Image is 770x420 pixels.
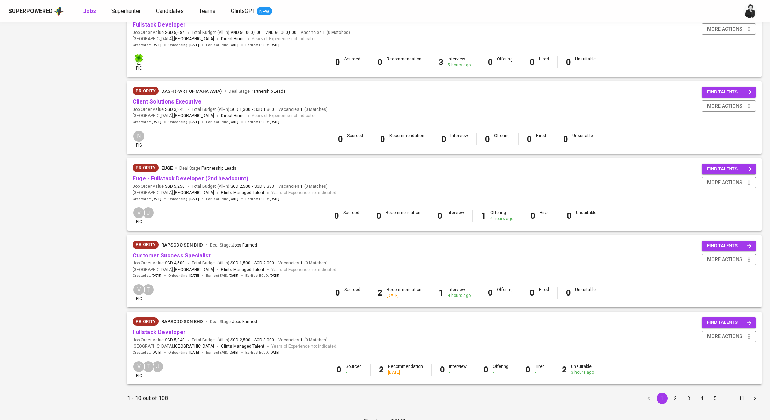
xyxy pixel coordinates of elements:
[152,350,161,355] span: [DATE]
[346,370,362,376] div: -
[710,393,721,404] button: Go to page 5
[231,8,255,14] span: GlintsGPT
[702,23,756,35] button: more actions
[174,190,214,197] span: [GEOGRAPHIC_DATA]
[245,120,279,124] span: Earliest ECJD :
[299,260,303,266] span: 1
[206,350,239,355] span: Earliest EMD :
[707,332,742,341] span: more actions
[199,7,217,16] a: Teams
[278,260,328,266] span: Vacancies ( 0 Matches )
[111,7,142,16] a: Superhunter
[387,56,421,68] div: Recommendation
[133,87,159,94] span: Priority
[539,56,549,68] div: Hired
[386,216,420,222] div: -
[683,393,694,404] button: Go to page 3
[439,288,443,298] b: 1
[133,107,185,113] span: Job Order Value
[270,120,279,124] span: [DATE]
[566,288,571,298] b: 0
[270,273,279,278] span: [DATE]
[263,30,264,36] span: -
[377,57,382,67] b: 0
[192,30,296,36] span: Total Budget (All-In)
[152,43,161,48] span: [DATE]
[497,293,513,299] div: -
[567,211,572,221] b: 0
[337,365,342,375] b: 0
[335,288,340,298] b: 0
[562,365,567,375] b: 2
[83,7,97,16] a: Jobs
[497,62,513,68] div: -
[168,273,199,278] span: Onboarding :
[270,197,279,201] span: [DATE]
[152,120,161,124] span: [DATE]
[133,361,145,379] div: pic
[161,88,222,94] span: Dash (part of Maha Asia)
[536,133,546,145] div: Hired
[571,364,594,376] div: Unsuitable
[174,266,214,273] span: [GEOGRAPHIC_DATA]
[493,370,508,376] div: -
[301,30,350,36] span: Vacancies ( 0 Matches )
[707,88,752,96] span: find talents
[380,134,385,144] b: 0
[165,107,185,113] span: SGD 3,348
[254,107,274,113] span: SGD 1,800
[221,113,245,118] span: Direct Hiring
[168,197,199,201] span: Onboarding :
[707,319,752,327] span: find talents
[344,293,360,299] div: -
[497,287,513,299] div: Offering
[168,120,199,124] span: Onboarding :
[494,133,510,145] div: Offering
[270,43,279,48] span: [DATE]
[133,361,145,373] div: V
[192,337,274,343] span: Total Budget (All-In)
[343,210,359,222] div: Sourced
[387,62,421,68] div: -
[133,21,186,28] a: Fullstack Developer
[388,364,423,376] div: Recommendation
[192,260,274,266] span: Total Budget (All-In)
[278,337,328,343] span: Vacancies ( 0 Matches )
[221,267,264,272] span: Glints Managed Talent
[245,350,279,355] span: Earliest ECJD :
[133,252,211,259] a: Customer Success Specialist
[165,30,185,36] span: SGD 5,684
[174,343,214,350] span: [GEOGRAPHIC_DATA]
[133,273,161,278] span: Created at :
[156,7,185,16] a: Candidates
[670,393,681,404] button: Go to page 2
[526,365,530,375] b: 0
[539,293,549,299] div: -
[488,57,493,67] b: 0
[133,87,159,95] div: New Job received from Demand Team
[299,107,303,113] span: 1
[229,89,286,94] span: Deal Stage :
[245,273,279,278] span: Earliest ECJD :
[142,207,154,219] div: J
[379,365,384,375] b: 2
[344,287,360,299] div: Sourced
[111,8,141,14] span: Superhunter
[494,139,510,145] div: -
[83,8,96,14] b: Jobs
[152,273,161,278] span: [DATE]
[133,337,185,343] span: Job Order Value
[484,365,489,375] b: 0
[377,288,382,298] b: 2
[338,134,343,144] b: 0
[448,56,471,68] div: Interview
[707,25,742,34] span: more actions
[540,216,550,222] div: -
[133,54,144,65] img: f9493b8c-82b8-4f41-8722-f5d69bb1b761.jpg
[696,393,707,404] button: Go to page 4
[702,177,756,188] button: more actions
[642,393,762,404] nav: pagination navigation
[133,184,185,190] span: Job Order Value
[278,184,328,190] span: Vacancies ( 0 Matches )
[133,30,185,36] span: Job Order Value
